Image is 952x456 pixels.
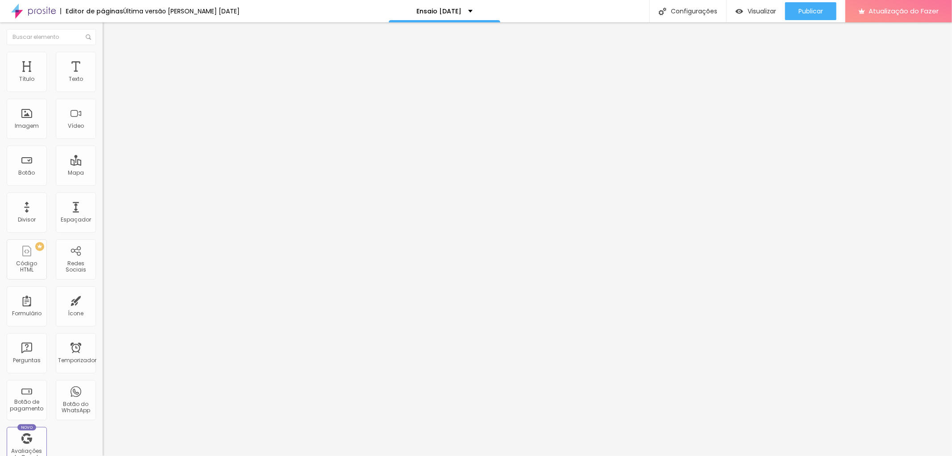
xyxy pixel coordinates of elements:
[66,7,123,16] font: Editor de páginas
[58,356,96,364] font: Temporizador
[13,356,41,364] font: Perguntas
[19,169,35,176] font: Botão
[736,8,743,15] img: view-1.svg
[19,75,34,83] font: Título
[748,7,776,16] font: Visualizar
[69,75,83,83] font: Texto
[416,7,461,16] font: Ensaio [DATE]
[62,400,90,414] font: Botão do WhatsApp
[68,169,84,176] font: Mapa
[103,22,952,456] iframe: Editor
[123,7,240,16] font: Última versão [PERSON_NAME] [DATE]
[17,259,37,273] font: Código HTML
[785,2,836,20] button: Publicar
[671,7,717,16] font: Configurações
[66,259,86,273] font: Redes Sociais
[10,398,44,412] font: Botão de pagamento
[18,216,36,223] font: Divisor
[869,6,939,16] font: Atualização do Fazer
[15,122,39,130] font: Imagem
[68,122,84,130] font: Vídeo
[7,29,96,45] input: Buscar elemento
[12,310,42,317] font: Formulário
[659,8,666,15] img: Ícone
[86,34,91,40] img: Ícone
[21,425,33,430] font: Novo
[61,216,91,223] font: Espaçador
[798,7,823,16] font: Publicar
[68,310,84,317] font: Ícone
[727,2,785,20] button: Visualizar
